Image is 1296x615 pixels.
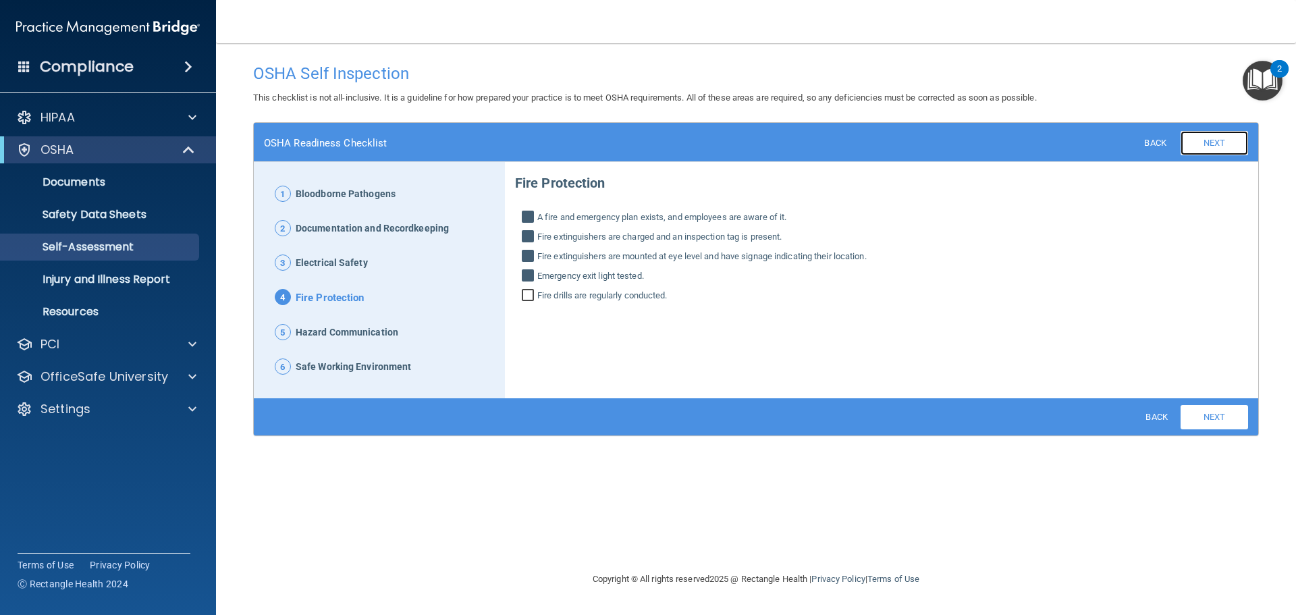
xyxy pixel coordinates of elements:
[9,273,193,286] p: Injury and Illness Report
[16,109,196,126] a: HIPAA
[522,271,537,284] input: Emergency exit light tested.
[1134,407,1178,426] a: Back
[811,574,865,584] a: Privacy Policy
[9,240,193,254] p: Self-Assessment
[90,558,151,572] a: Privacy Policy
[296,324,398,342] span: Hazard Communication
[16,14,200,41] img: PMB logo
[1277,69,1282,86] div: 2
[264,137,387,149] h4: OSHA Readiness Checklist
[275,186,291,202] span: 1
[16,336,196,352] a: PCI
[537,229,782,245] span: Fire extinguishers are charged and an inspection tag is present.
[18,558,74,572] a: Terms of Use
[253,92,1037,103] span: This checklist is not all-inclusive. It is a guideline for how prepared your practice is to meet ...
[537,209,786,225] span: A fire and emergency plan exists, and employees are aware of it.
[40,336,59,352] p: PCI
[1133,133,1177,152] a: Back
[9,305,193,319] p: Resources
[16,401,196,417] a: Settings
[1181,131,1248,155] a: Next
[296,255,368,272] span: Electrical Safety
[40,142,74,158] p: OSHA
[537,248,867,265] span: Fire extinguishers are mounted at eye level and have signage indicating their location.
[275,324,291,340] span: 5
[515,164,1248,196] p: Fire Protection
[537,288,668,304] span: Fire drills are regularly conducted.
[1181,405,1248,429] a: Next
[40,369,168,385] p: OfficeSafe University
[522,290,537,304] input: Fire drills are regularly conducted.
[296,220,449,238] span: Documentation and Recordkeeping
[522,251,537,265] input: Fire extinguishers are mounted at eye level and have signage indicating their location.
[40,109,75,126] p: HIPAA
[16,369,196,385] a: OfficeSafe University
[537,268,644,284] span: Emergency exit light tested.
[510,558,1002,601] div: Copyright © All rights reserved 2025 @ Rectangle Health | |
[1243,61,1282,101] button: Open Resource Center, 2 new notifications
[867,574,919,584] a: Terms of Use
[40,401,90,417] p: Settings
[296,358,411,376] span: Safe Working Environment
[275,220,291,236] span: 2
[522,212,537,225] input: A fire and emergency plan exists, and employees are aware of it.
[522,232,537,245] input: Fire extinguishers are charged and an inspection tag is present.
[18,577,128,591] span: Ⓒ Rectangle Health 2024
[275,358,291,375] span: 6
[275,255,291,271] span: 3
[40,57,134,76] h4: Compliance
[9,208,193,221] p: Safety Data Sheets
[275,289,291,305] span: 4
[16,142,196,158] a: OSHA
[253,65,1259,82] h4: OSHA Self Inspection
[296,186,396,203] span: Bloodborne Pathogens
[296,289,364,308] span: Fire Protection
[9,176,193,189] p: Documents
